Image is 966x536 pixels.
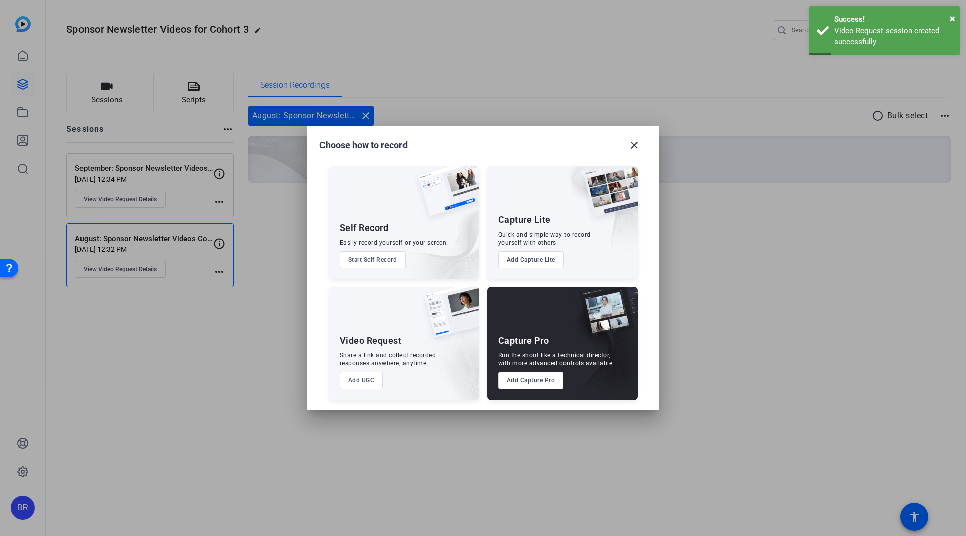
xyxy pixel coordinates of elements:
mat-icon: close [628,139,640,151]
button: Add Capture Pro [498,372,564,389]
img: self-record.png [410,166,479,226]
div: Easily record yourself or your screen. [340,239,448,247]
button: Add UGC [340,372,383,389]
img: embarkstudio-self-record.png [392,188,479,279]
button: Close [950,11,955,26]
div: Run the shoot like a technical director, with more advanced controls available. [498,351,614,367]
img: capture-pro.png [572,287,638,348]
img: capture-lite.png [576,166,638,227]
h1: Choose how to record [319,139,408,151]
div: Quick and simple way to record yourself with others. [498,231,591,247]
div: Video Request session created successfully [834,25,952,48]
div: Video Request [340,335,402,347]
button: Add Capture Lite [498,251,564,268]
button: Start Self Record [340,251,406,268]
div: Success! [834,14,952,25]
div: Share a link and collect recorded responses anywhere, anytime. [340,351,436,367]
img: embarkstudio-capture-lite.png [548,166,638,267]
img: embarkstudio-capture-pro.png [563,299,638,400]
div: Self Record [340,222,389,234]
div: Capture Pro [498,335,549,347]
img: ugc-content.png [417,287,479,348]
img: embarkstudio-ugc-content.png [421,318,479,400]
div: Capture Lite [498,214,551,226]
span: × [950,12,955,24]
